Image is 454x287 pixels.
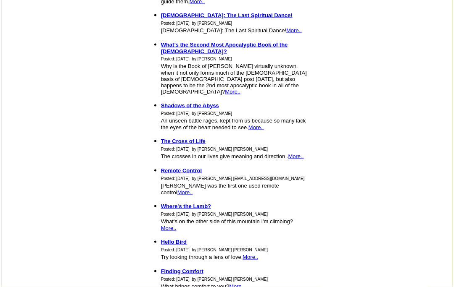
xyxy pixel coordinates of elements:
a: More.. [248,124,264,130]
font: Try looking through a lens of love. [161,254,258,260]
a: More.. [225,89,240,95]
a: Remote Control [161,167,202,174]
font: Posted: [DATE] by [PERSON_NAME] [161,57,232,61]
font: Posted: [DATE] by [PERSON_NAME] [PERSON_NAME] [161,147,268,151]
font: What's on the other side of this mountain I'm climbing? [161,218,293,231]
a: More.. [161,225,177,231]
font: The crosses in our lives give meaning and direction . [161,153,304,159]
a: Finding Comfort [161,268,203,274]
a: Shadows of the Abyss [161,102,219,109]
a: More.. [243,254,258,260]
a: More.. [286,27,302,34]
font: An unseen battle rages, kept from us because so many lack the eyes of the heart needed to see. [161,117,306,130]
font: Posted: [DATE] by [PERSON_NAME] [161,21,232,26]
font: Posted: [DATE] by [PERSON_NAME] [PERSON_NAME] [161,277,268,282]
a: The Cross of Life [161,138,206,144]
font: [DEMOGRAPHIC_DATA]: The Last Spiritual Dance! [161,27,302,34]
a: Where's the Lamb? [161,203,211,209]
a: More.. [177,189,193,196]
a: Hello Bird [161,239,187,245]
font: [PERSON_NAME] was the first one used remote control [161,183,279,196]
font: Posted: [DATE] by [PERSON_NAME] [PERSON_NAME] [161,248,268,252]
font: Posted: [DATE] by [PERSON_NAME] [PERSON_NAME] [161,212,268,217]
a: What’s the Second Most Apocalyptic Book of the [DEMOGRAPHIC_DATA]? [161,42,288,55]
a: [DEMOGRAPHIC_DATA]: The Last Spiritual Dance! [161,12,293,18]
font: Posted: [DATE] by [PERSON_NAME] [161,111,232,116]
font: Why is the Book of [PERSON_NAME] virtually unknown, when it not only forms much of the [DEMOGRAPH... [161,63,307,95]
a: More.. [288,153,304,159]
font: Posted: [DATE] by [PERSON_NAME] [EMAIL_ADDRESS][DOMAIN_NAME] [161,176,305,181]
